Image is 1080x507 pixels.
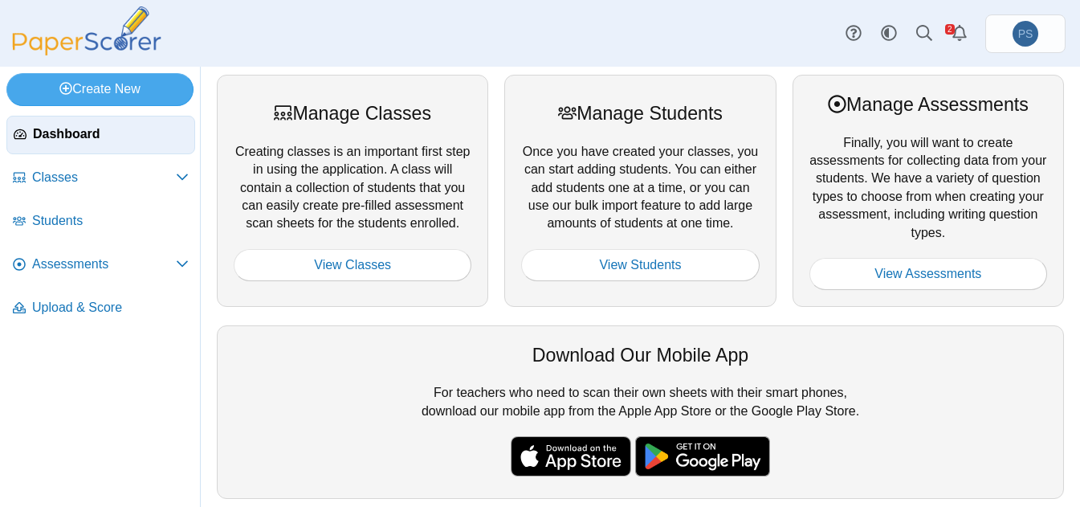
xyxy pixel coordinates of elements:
[809,258,1047,290] a: View Assessments
[6,202,195,241] a: Students
[217,325,1064,499] div: For teachers who need to scan their own sheets with their smart phones, download our mobile app f...
[511,436,631,476] img: apple-store-badge.svg
[635,436,770,476] img: google-play-badge.png
[33,125,188,143] span: Dashboard
[6,246,195,284] a: Assessments
[793,75,1064,307] div: Finally, you will want to create assessments for collecting data from your students. We have a va...
[6,289,195,328] a: Upload & Score
[521,100,759,126] div: Manage Students
[32,299,189,317] span: Upload & Score
[6,116,195,154] a: Dashboard
[6,6,167,55] img: PaperScorer
[32,256,176,273] span: Assessments
[985,14,1066,53] a: Patrick Stephens
[504,75,776,307] div: Once you have created your classes, you can start adding students. You can either add students on...
[1013,21,1038,47] span: Patrick Stephens
[809,92,1047,117] div: Manage Assessments
[942,16,977,51] a: Alerts
[32,169,176,186] span: Classes
[217,75,488,307] div: Creating classes is an important first step in using the application. A class will contain a coll...
[32,212,189,230] span: Students
[6,44,167,58] a: PaperScorer
[6,73,194,105] a: Create New
[234,100,471,126] div: Manage Classes
[234,342,1047,368] div: Download Our Mobile App
[234,249,471,281] a: View Classes
[6,159,195,198] a: Classes
[1018,28,1033,39] span: Patrick Stephens
[521,249,759,281] a: View Students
